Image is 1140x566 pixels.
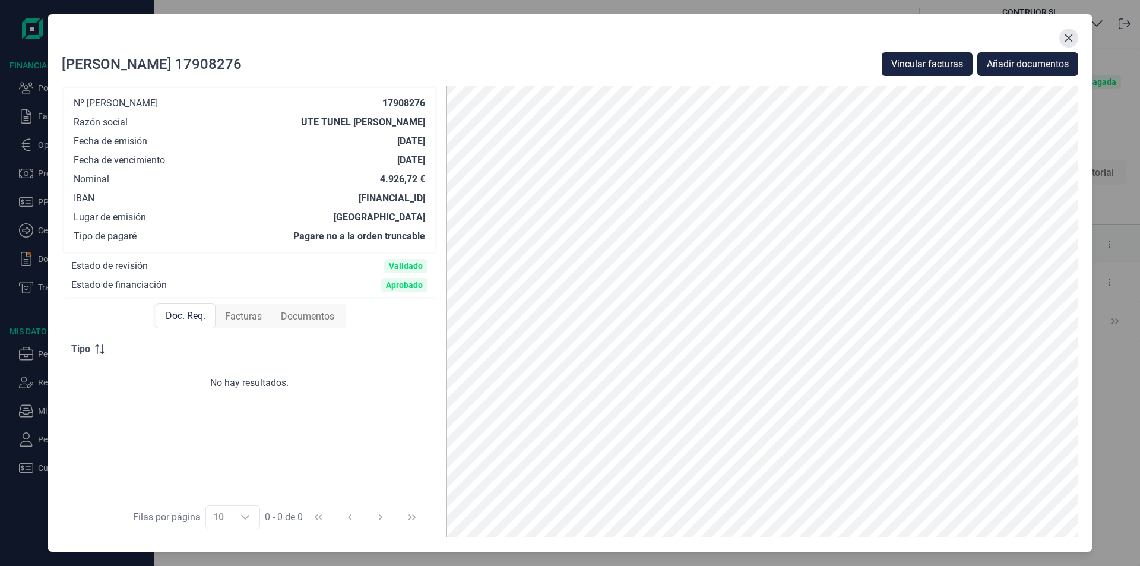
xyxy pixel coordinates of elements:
[133,510,201,524] div: Filas por página
[271,305,344,328] div: Documentos
[398,503,426,532] button: Last Page
[397,135,425,147] div: [DATE]
[386,280,423,290] div: Aprobado
[987,57,1069,71] span: Añadir documentos
[389,261,423,271] div: Validado
[281,309,334,324] span: Documentos
[397,154,425,166] div: [DATE]
[334,211,425,223] div: [GEOGRAPHIC_DATA]
[882,52,973,76] button: Vincular facturas
[74,135,147,147] div: Fecha de emisión
[74,116,128,128] div: Razón social
[335,503,364,532] button: Previous Page
[216,305,271,328] div: Facturas
[265,513,303,522] span: 0 - 0 de 0
[74,211,146,223] div: Lugar de emisión
[74,97,158,109] div: Nº [PERSON_NAME]
[301,116,425,128] div: UTE TUNEL [PERSON_NAME]
[62,55,242,74] div: [PERSON_NAME] 17908276
[304,503,332,532] button: First Page
[359,192,425,204] div: [FINANCIAL_ID]
[71,342,90,356] span: Tipo
[891,57,963,71] span: Vincular facturas
[382,97,425,109] div: 17908276
[1059,29,1078,48] button: Close
[231,506,259,529] div: Choose
[71,260,148,272] div: Estado de revisión
[71,279,167,291] div: Estado de financiación
[366,503,395,532] button: Next Page
[156,303,216,328] div: Doc. Req.
[166,309,205,323] span: Doc. Req.
[293,230,425,242] div: Pagare no a la orden truncable
[225,309,262,324] span: Facturas
[71,376,427,390] div: No hay resultados.
[74,154,165,166] div: Fecha de vencimiento
[977,52,1078,76] button: Añadir documentos
[380,173,425,185] div: 4.926,72 €
[446,86,1078,537] img: PDF Viewer
[74,230,137,242] div: Tipo de pagaré
[74,192,94,204] div: IBAN
[74,173,109,185] div: Nominal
